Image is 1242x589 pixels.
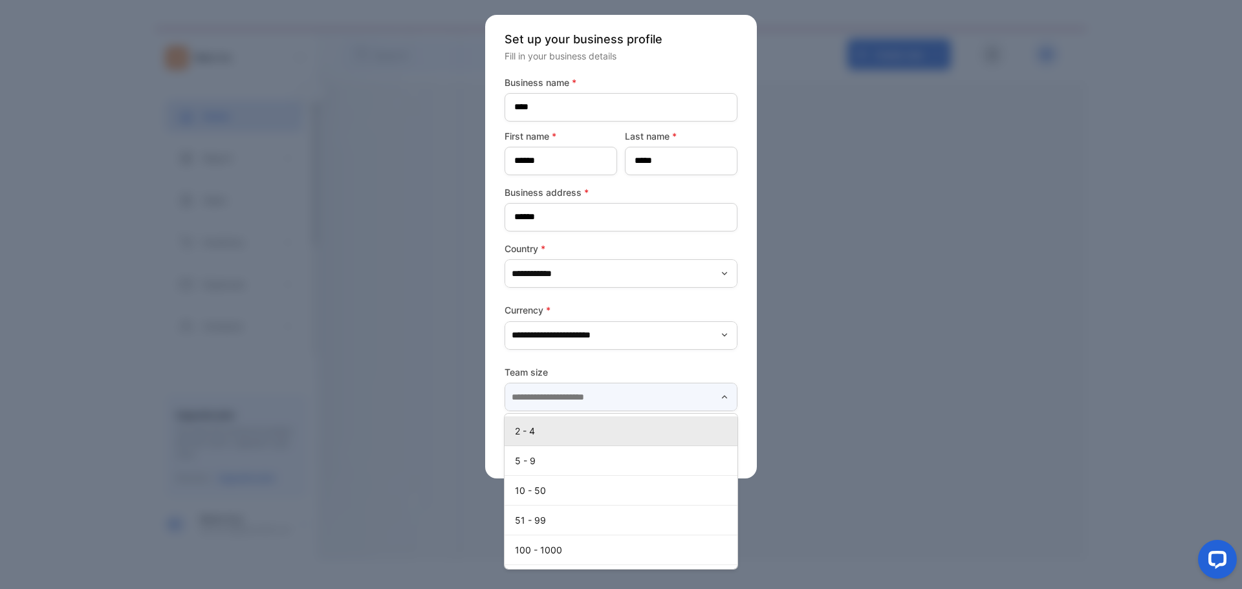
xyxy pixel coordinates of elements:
[515,543,732,557] p: 100 - 1000
[505,242,737,255] label: Country
[515,484,732,497] p: 10 - 50
[505,30,737,48] p: Set up your business profile
[505,365,737,379] label: Team size
[1188,535,1242,589] iframe: LiveChat chat widget
[505,129,617,143] label: First name
[515,513,732,527] p: 51 - 99
[505,76,737,89] label: Business name
[505,303,737,317] label: Currency
[625,129,737,143] label: Last name
[505,49,737,63] p: Fill in your business details
[515,424,732,438] p: 2 - 4
[505,186,737,199] label: Business address
[515,454,732,467] p: 5 - 9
